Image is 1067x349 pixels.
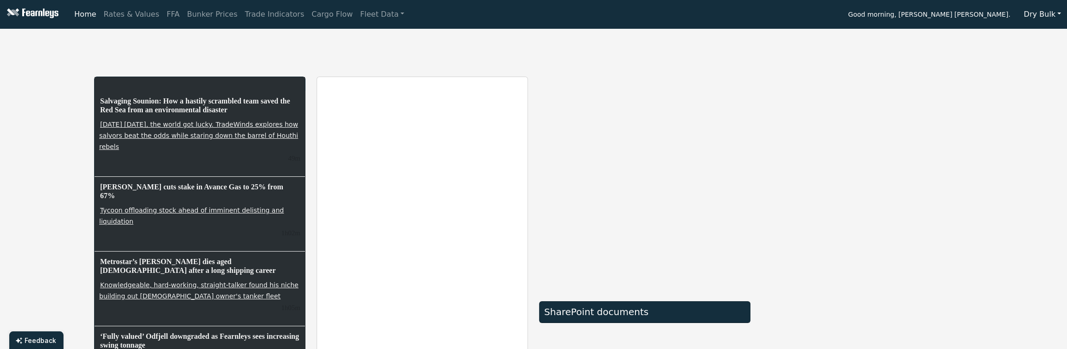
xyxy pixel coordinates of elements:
iframe: tickers TradingView widget [94,32,973,65]
a: [DATE] [DATE], the world got lucky. TradeWinds explores how salvors beat the odds while staring d... [99,120,298,151]
a: Tycoon offloading stock ahead of imminent delisting and liquidation [99,206,284,226]
h6: [PERSON_NAME] cuts stake in Avance Gas to 25% from 67% [99,181,300,201]
h6: Metrostar’s [PERSON_NAME] dies aged [DEMOGRAPHIC_DATA] after a long shipping career [99,256,300,276]
small: 21/08/2025, 09:18:08 [281,304,300,311]
a: Fleet Data [356,5,408,24]
a: Bunker Prices [183,5,241,24]
iframe: market overview TradingView widget [539,77,750,291]
h6: Salvaging Sounion: How a hastily scrambled team saved the Red Sea from an environmental disaster [99,96,300,115]
a: Cargo Flow [308,5,356,24]
div: SharePoint documents [544,306,745,317]
a: Home [70,5,100,24]
a: FFA [163,5,184,24]
a: Trade Indicators [241,5,308,24]
span: Good morning, [PERSON_NAME] [PERSON_NAME]. [848,7,1010,23]
a: Rates & Values [100,5,163,24]
img: Fearnleys Logo [5,8,58,20]
button: Dry Bulk [1018,6,1067,23]
iframe: mini symbol-overview TradingView widget [762,188,973,290]
small: 21/08/2025, 09:33:42 [288,155,300,162]
a: Knowledgeable, hard-working, straight-talker found his niche building out [DEMOGRAPHIC_DATA] owne... [99,280,299,301]
iframe: mini symbol-overview TradingView widget [762,77,973,179]
small: 21/08/2025, 09:20:47 [281,229,300,237]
